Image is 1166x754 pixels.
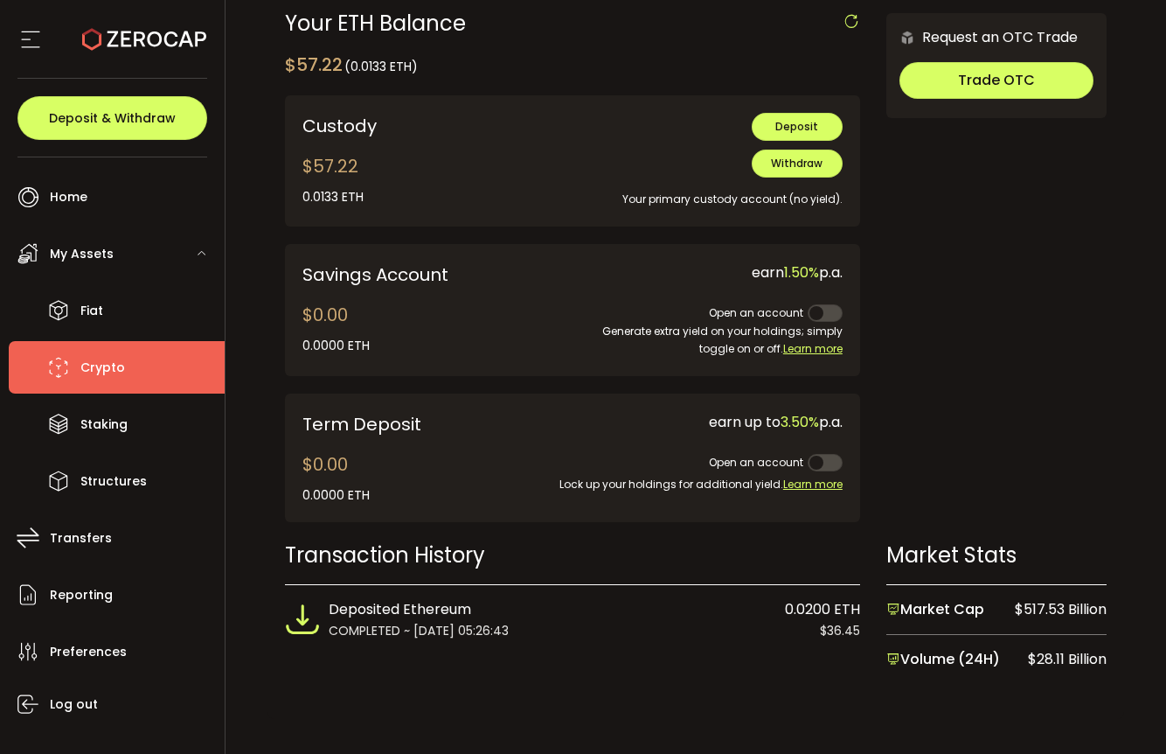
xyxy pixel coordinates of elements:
span: Preferences [50,639,127,665]
span: Open an account [709,305,803,320]
span: Trade OTC [958,70,1035,90]
span: Deposit & Withdraw [49,112,176,124]
span: (0.0133 ETH) [344,58,418,75]
div: Market Stats [886,540,1107,570]
div: Your ETH Balance [285,13,860,34]
div: Savings Account [302,262,559,288]
span: Log out [50,692,98,717]
div: Request an OTC Trade [886,26,1078,48]
div: Your primary custody account (no yield). [545,178,843,208]
span: Open an account [709,455,803,470]
span: earn up to p.a. [709,412,843,432]
span: Withdraw [771,156,822,171]
span: earn p.a. [752,262,843,283]
span: Fiat [80,298,103,324]
div: $0.00 [302,302,370,355]
div: Transaction History [285,540,860,570]
span: Market Cap [886,598,984,621]
span: Transfers [50,526,112,551]
button: Deposit [752,113,843,141]
iframe: Chat Widget [1079,670,1166,754]
div: Lock up your holdings for additional yield. [545,476,843,493]
span: Crypto [80,355,125,380]
span: Staking [80,412,128,437]
span: $517.53 Billion [1015,598,1107,621]
span: 1.50% [784,262,819,283]
div: 0.0000 ETH [302,486,370,505]
button: Trade OTC [899,62,1093,99]
span: 0.0200 ETH [785,598,860,621]
span: COMPLETED ~ [DATE] 05:26:43 [329,621,509,640]
div: $0.00 [302,451,370,505]
span: 3.50% [781,412,819,432]
img: 6nGpN7MZ9FLuBP83NiajKbTRY4UzlzQtBKtCrLLspmCkSvCZHBKvY3NxgQaT5JnOQREvtQ257bXeeSTueZfAPizblJ+Fe8JwA... [899,30,915,45]
span: Reporting [50,583,113,608]
span: Home [50,185,87,210]
div: Custody [302,113,518,139]
span: My Assets [50,241,114,267]
div: 0.0133 ETH [302,188,364,206]
span: Learn more [783,477,843,492]
div: $57.22 [302,153,364,206]
span: Deposit [775,119,818,134]
div: Term Deposit [302,411,518,437]
button: Deposit & Withdraw [17,96,207,140]
div: Generate extra yield on your holdings; simply toggle on or off. [586,323,843,358]
span: $36.45 [820,621,860,640]
span: Deposited Ethereum [329,598,471,621]
span: Learn more [783,341,843,356]
button: Withdraw [752,150,843,178]
span: $28.11 Billion [1028,648,1107,671]
span: Structures [80,469,147,494]
div: 0.0000 ETH [302,337,370,355]
div: $57.22 [285,52,418,78]
span: Volume (24H) [886,648,1000,671]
